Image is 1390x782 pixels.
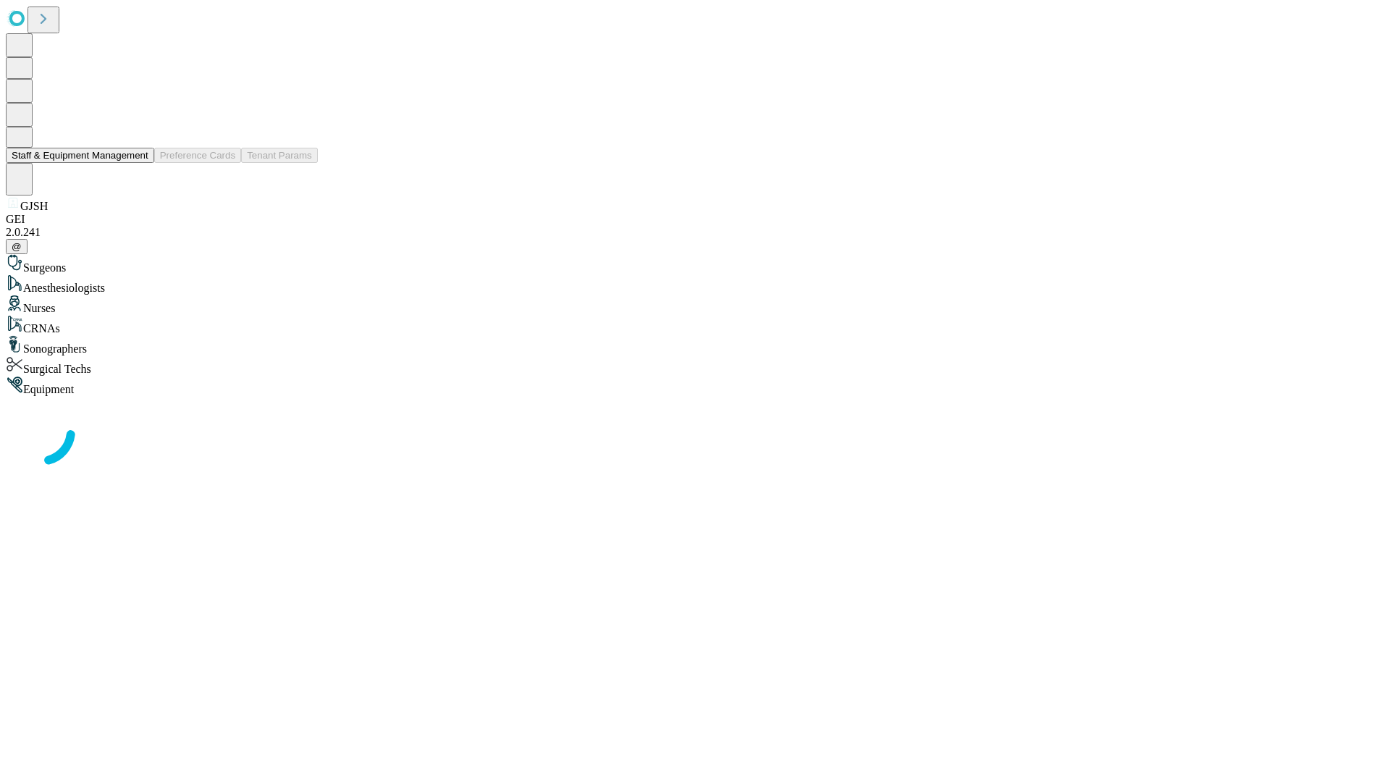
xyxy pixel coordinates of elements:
[6,335,1384,356] div: Sonographers
[6,376,1384,396] div: Equipment
[6,274,1384,295] div: Anesthesiologists
[6,226,1384,239] div: 2.0.241
[6,239,28,254] button: @
[154,148,241,163] button: Preference Cards
[12,241,22,252] span: @
[6,148,154,163] button: Staff & Equipment Management
[20,200,48,212] span: GJSH
[6,315,1384,335] div: CRNAs
[6,213,1384,226] div: GEI
[6,254,1384,274] div: Surgeons
[6,356,1384,376] div: Surgical Techs
[6,295,1384,315] div: Nurses
[241,148,318,163] button: Tenant Params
